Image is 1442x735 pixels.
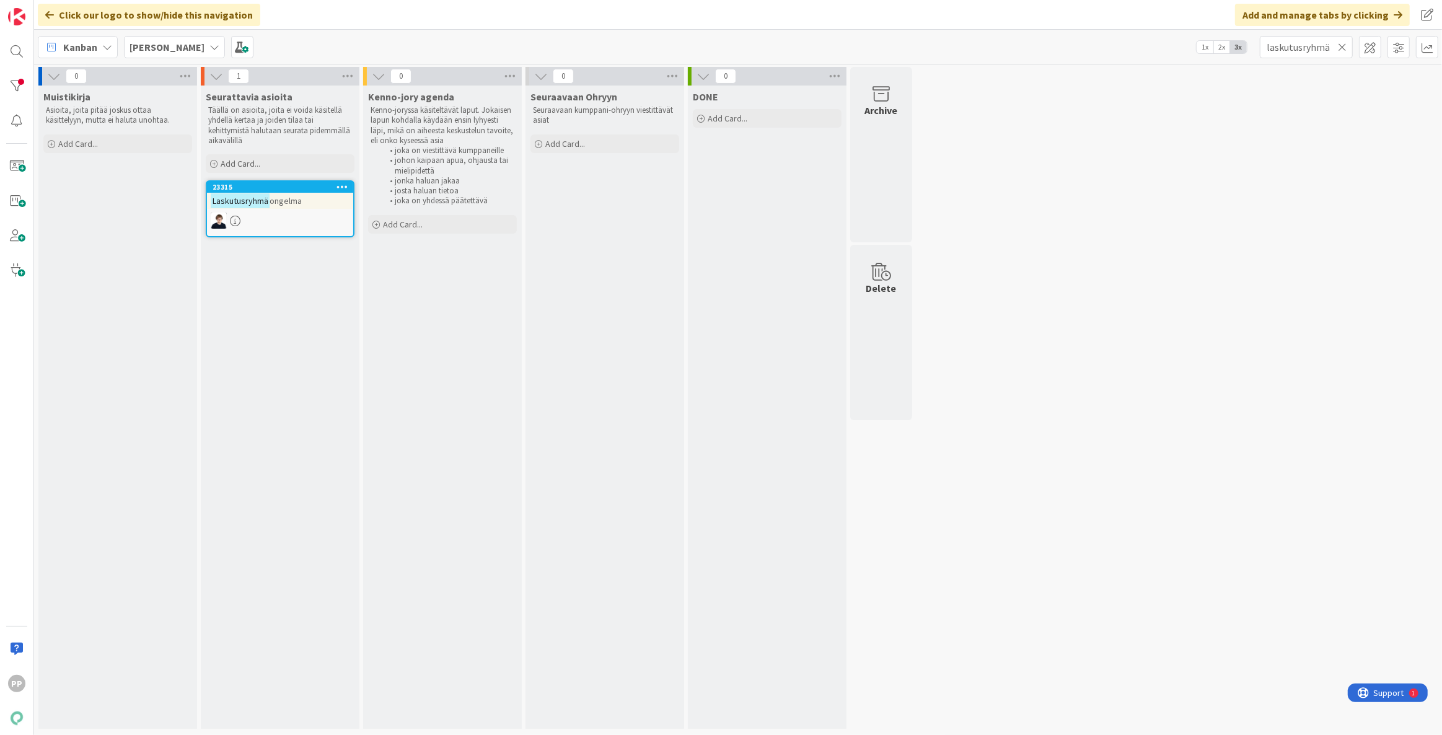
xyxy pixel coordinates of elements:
span: 0 [553,69,574,84]
input: Quick Filter... [1260,36,1353,58]
span: 0 [390,69,411,84]
span: Add Card... [58,138,98,149]
li: joka on yhdessä päätettävä [383,196,515,206]
span: 2x [1213,41,1230,53]
div: 23315 [207,182,353,193]
span: Add Card... [383,219,423,230]
span: Muistikirja [43,90,90,103]
b: [PERSON_NAME] [130,41,204,53]
img: Visit kanbanzone.com [8,8,25,25]
span: Add Card... [545,138,585,149]
div: Click our logo to show/hide this navigation [38,4,260,26]
span: ongelma [270,195,302,206]
span: Kenno-jory agenda [368,90,454,103]
span: Seuraavaan Ohryyn [530,90,617,103]
span: Kanban [63,40,97,55]
li: joka on viestittävä kumppaneille [383,146,515,156]
span: Add Card... [221,158,260,169]
span: 3x [1230,41,1247,53]
div: 1 [64,5,68,15]
div: Archive [865,103,898,118]
mark: Laskutusryhmä [211,193,270,208]
span: Seurattavia asioita [206,90,292,103]
div: Delete [866,281,897,296]
li: josta haluan tietoa [383,186,515,196]
span: DONE [693,90,718,103]
span: Support [26,2,56,17]
span: 1x [1197,41,1213,53]
img: avatar [8,710,25,727]
div: 23315 [213,183,353,191]
p: Asioita, joita pitää joskus ottaa käsittelyyn, mutta ei haluta unohtaa. [46,105,190,126]
div: PP [8,675,25,692]
span: 0 [66,69,87,84]
div: 23315Laskutusryhmäongelma [207,182,353,209]
span: 0 [715,69,736,84]
span: Add Card... [708,113,747,124]
span: 1 [228,69,249,84]
p: Täällä on asioita, joita ei voida käsitellä yhdellä kertaa ja joiden tilaa tai kehittymistä halut... [208,105,352,146]
div: MT [207,213,353,229]
li: jonka haluan jakaa [383,176,515,186]
li: johon kaipaan apua, ohjausta tai mielipidettä [383,156,515,176]
p: Kenno-joryssa käsiteltävät laput. Jokaisen lapun kohdalla käydään ensin lyhyesti läpi, mikä on ai... [371,105,514,146]
a: 23315LaskutusryhmäongelmaMT [206,180,354,237]
p: Seuraavaan kumppani-ohryyn viestittävät asiat [533,105,677,126]
img: MT [211,213,227,229]
div: Add and manage tabs by clicking [1235,4,1410,26]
